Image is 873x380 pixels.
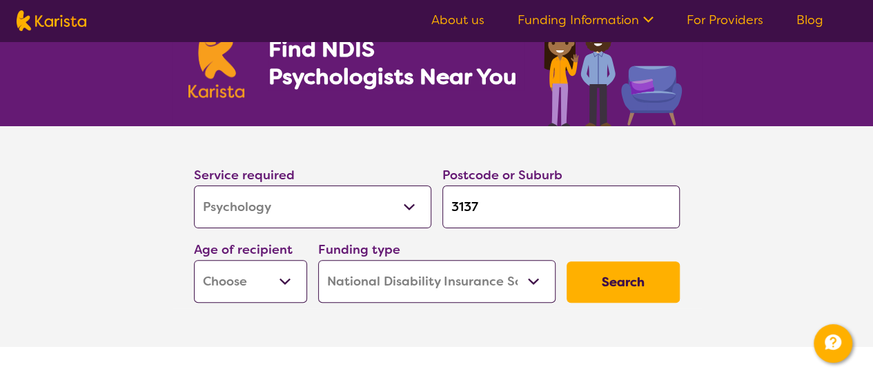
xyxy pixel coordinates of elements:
label: Postcode or Suburb [442,167,562,183]
a: Blog [796,12,823,28]
button: Search [567,261,680,303]
label: Service required [194,167,295,183]
label: Age of recipient [194,241,293,258]
h1: Find NDIS Psychologists Near You [268,35,523,90]
button: Channel Menu [814,324,852,363]
a: Funding Information [518,12,654,28]
img: Karista logo [17,10,86,31]
input: Type [442,186,680,228]
label: Funding type [318,241,400,258]
img: Karista logo [188,23,245,98]
img: psychology [539,6,685,126]
a: For Providers [687,12,763,28]
a: About us [431,12,484,28]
